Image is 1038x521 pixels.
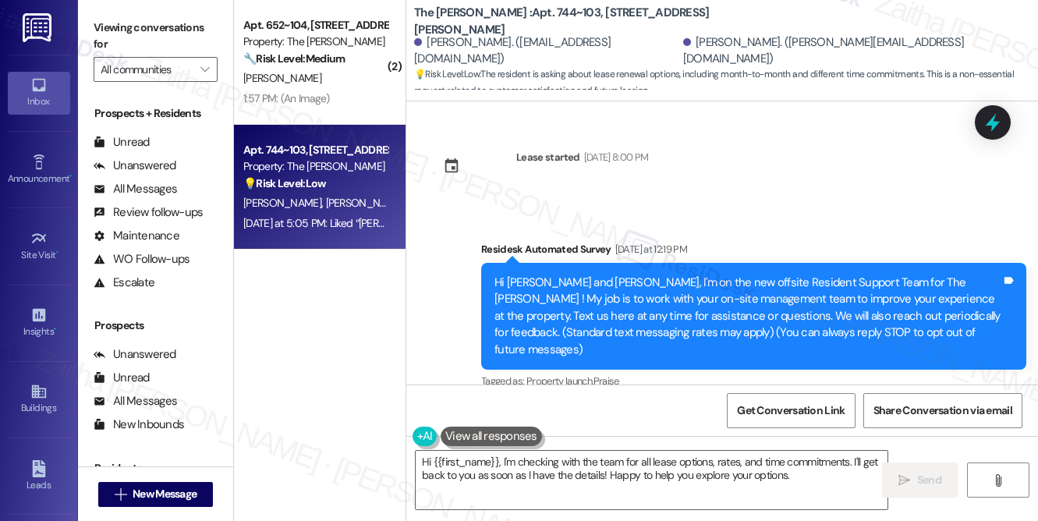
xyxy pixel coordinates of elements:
[8,72,70,114] a: Inbox
[243,34,388,50] div: Property: The [PERSON_NAME]
[94,228,179,244] div: Maintenance
[414,34,679,68] div: [PERSON_NAME]. ([EMAIL_ADDRESS][DOMAIN_NAME])
[94,251,190,268] div: WO Follow-ups
[78,460,233,477] div: Residents
[94,204,203,221] div: Review follow-ups
[133,486,197,502] span: New Message
[94,181,177,197] div: All Messages
[8,455,70,498] a: Leads
[526,374,593,388] span: Property launch ,
[416,451,888,509] textarea: Hi {{first_name}}, I'm checking with the team for all lease options, rates, and time commitments....
[69,171,72,182] span: •
[94,346,176,363] div: Unanswered
[481,370,1026,392] div: Tagged as:
[78,317,233,334] div: Prospects
[94,158,176,174] div: Unanswered
[414,68,480,80] strong: 💡 Risk Level: Low
[8,302,70,344] a: Insights •
[8,225,70,268] a: Site Visit •
[863,393,1022,428] button: Share Conversation via email
[873,402,1012,419] span: Share Conversation via email
[54,324,56,335] span: •
[992,474,1004,487] i: 
[481,241,1026,263] div: Residesk Automated Survey
[243,196,326,210] span: [PERSON_NAME]
[243,17,388,34] div: Apt. 652~104, [STREET_ADDRESS][PERSON_NAME]
[243,158,388,175] div: Property: The [PERSON_NAME]
[611,241,687,257] div: [DATE] at 12:19 PM
[580,149,649,165] div: [DATE] 8:00 PM
[414,66,1038,100] span: : The resident is asking about lease renewal options, including month-to-month and different time...
[94,416,184,433] div: New Inbounds
[8,378,70,420] a: Buildings
[101,57,193,82] input: All communities
[494,275,1001,358] div: Hi [PERSON_NAME] and [PERSON_NAME], I'm on the new offsite Resident Support Team for The [PERSON_...
[727,393,855,428] button: Get Conversation Link
[326,196,404,210] span: [PERSON_NAME]
[115,488,126,501] i: 
[94,134,150,151] div: Unread
[737,402,845,419] span: Get Conversation Link
[243,176,326,190] strong: 💡 Risk Level: Low
[23,13,55,42] img: ResiDesk Logo
[243,142,388,158] div: Apt. 744~103, [STREET_ADDRESS][PERSON_NAME]
[94,275,154,291] div: Escalate
[882,463,958,498] button: Send
[593,374,619,388] span: Praise
[917,472,941,488] span: Send
[200,63,209,76] i: 
[98,482,214,507] button: New Message
[94,16,218,57] label: Viewing conversations for
[78,105,233,122] div: Prospects + Residents
[94,393,177,409] div: All Messages
[94,370,150,386] div: Unread
[898,474,910,487] i: 
[414,5,726,38] b: The [PERSON_NAME] : Apt. 744~103, [STREET_ADDRESS][PERSON_NAME]
[56,247,58,258] span: •
[243,91,330,105] div: 1:57 PM: (An Image)
[243,71,321,85] span: [PERSON_NAME]
[683,34,1026,68] div: [PERSON_NAME]. ([PERSON_NAME][EMAIL_ADDRESS][DOMAIN_NAME])
[243,51,345,66] strong: 🔧 Risk Level: Medium
[516,149,580,165] div: Lease started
